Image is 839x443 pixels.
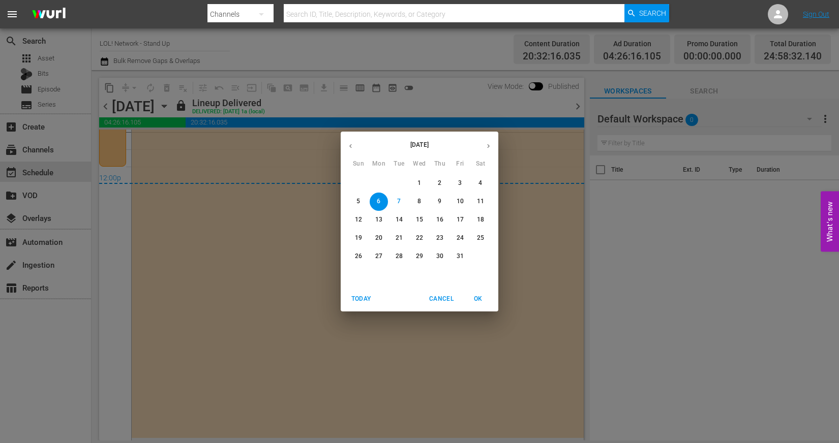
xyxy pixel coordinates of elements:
span: OK [466,294,490,304]
span: Cancel [429,294,454,304]
button: 2 [431,174,449,193]
p: 13 [375,215,382,224]
button: 24 [451,229,469,247]
button: 12 [349,211,368,229]
button: 13 [370,211,388,229]
p: 29 [416,252,423,261]
a: Sign Out [803,10,829,18]
button: 1 [410,174,429,193]
button: 15 [410,211,429,229]
p: [DATE] [361,140,478,149]
span: Mon [370,159,388,169]
p: 30 [436,252,443,261]
span: menu [6,8,18,20]
img: ans4CAIJ8jUAAAAAAAAAAAAAAAAAAAAAAAAgQb4GAAAAAAAAAAAAAAAAAAAAAAAAJMjXAAAAAAAAAAAAAAAAAAAAAAAAgAT5G... [24,3,73,26]
p: 18 [477,215,484,224]
p: 17 [457,215,464,224]
span: Search [639,4,666,22]
p: 20 [375,234,382,242]
button: 8 [410,193,429,211]
p: 12 [355,215,362,224]
button: 30 [431,247,449,266]
button: Cancel [425,291,458,307]
span: Tue [390,159,408,169]
span: Sat [471,159,490,169]
button: 28 [390,247,408,266]
p: 31 [457,252,464,261]
p: 11 [477,197,484,206]
p: 6 [377,197,380,206]
span: Sun [349,159,368,169]
p: 1 [417,179,421,187]
p: 7 [397,197,401,206]
p: 10 [457,197,464,206]
p: 19 [355,234,362,242]
button: 19 [349,229,368,247]
span: Thu [431,159,449,169]
p: 14 [396,215,403,224]
button: Today [345,291,377,307]
p: 22 [416,234,423,242]
button: 9 [431,193,449,211]
button: 31 [451,247,469,266]
p: 26 [355,252,362,261]
button: 18 [471,211,490,229]
button: Open Feedback Widget [821,192,839,252]
p: 3 [458,179,462,187]
p: 21 [396,234,403,242]
button: 17 [451,211,469,229]
p: 5 [356,197,360,206]
p: 24 [457,234,464,242]
button: 7 [390,193,408,211]
button: 26 [349,247,368,266]
button: 11 [471,193,490,211]
button: 4 [471,174,490,193]
button: 25 [471,229,490,247]
button: 22 [410,229,429,247]
p: 8 [417,197,421,206]
p: 16 [436,215,443,224]
p: 25 [477,234,484,242]
button: 5 [349,193,368,211]
button: 14 [390,211,408,229]
p: 15 [416,215,423,224]
p: 4 [478,179,482,187]
button: 29 [410,247,429,266]
button: 23 [431,229,449,247]
span: Wed [410,159,429,169]
button: 3 [451,174,469,193]
button: OK [462,291,494,307]
p: 28 [396,252,403,261]
button: 16 [431,211,449,229]
p: 27 [375,252,382,261]
p: 9 [438,197,441,206]
button: 21 [390,229,408,247]
button: 20 [370,229,388,247]
p: 23 [436,234,443,242]
span: Fri [451,159,469,169]
p: 2 [438,179,441,187]
button: 10 [451,193,469,211]
span: Today [349,294,373,304]
button: 6 [370,193,388,211]
button: 27 [370,247,388,266]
